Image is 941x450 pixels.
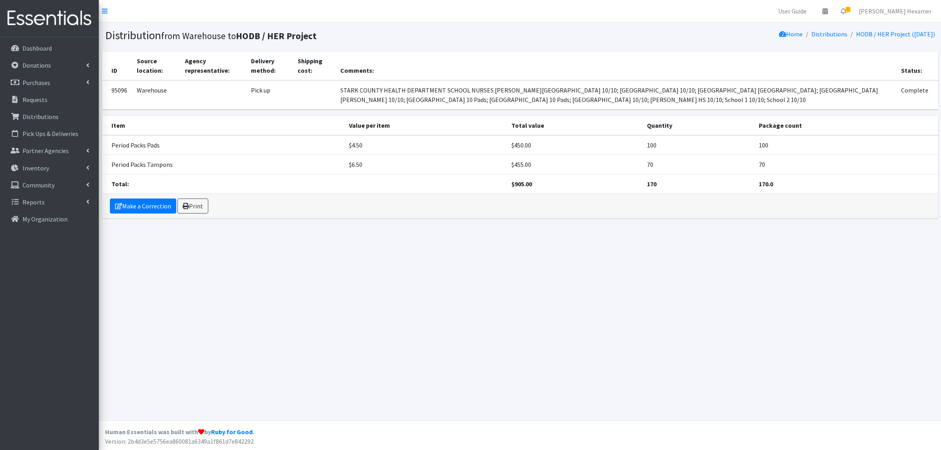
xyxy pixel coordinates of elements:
[759,180,773,188] strong: 170.0
[896,80,938,110] td: Complete
[3,143,96,159] a: Partner Agencies
[856,30,935,38] a: HODB / HER Project ([DATE])
[344,116,507,135] th: Value per item
[102,80,132,110] td: 95096
[23,44,52,52] p: Dashboard
[161,30,317,42] small: from Warehouse to
[132,80,181,110] td: Warehouse
[507,155,643,174] td: $455.00
[23,79,50,87] p: Purchases
[772,3,813,19] a: User Guide
[642,155,754,174] td: 70
[779,30,803,38] a: Home
[23,198,45,206] p: Reports
[642,135,754,155] td: 100
[834,3,852,19] a: 1
[511,180,532,188] strong: $905.00
[896,51,938,80] th: Status:
[105,437,254,445] span: Version: 2b4d3e5e5756ea860081a6349a1f861d7e842292
[3,75,96,91] a: Purchases
[23,164,49,172] p: Inventory
[23,130,78,138] p: Pick Ups & Deliveries
[754,155,938,174] td: 70
[246,51,293,80] th: Delivery method:
[811,30,847,38] a: Distributions
[845,7,850,12] span: 1
[3,160,96,176] a: Inventory
[102,155,344,174] td: Period Packs Tampons
[23,215,68,223] p: My Organization
[3,194,96,210] a: Reports
[852,3,938,19] a: [PERSON_NAME] Hexamer
[23,61,51,69] p: Donations
[111,180,129,188] strong: Total:
[3,109,96,125] a: Distributions
[105,28,517,42] h1: Distribution
[3,126,96,142] a: Pick Ups & Deliveries
[211,428,253,436] a: Ruby for Good
[236,30,317,42] b: HODB / HER Project
[3,92,96,108] a: Requests
[344,155,507,174] td: $6.50
[102,116,344,135] th: Item
[3,57,96,73] a: Donations
[336,51,897,80] th: Comments:
[642,116,754,135] th: Quantity
[507,116,643,135] th: Total value
[105,428,254,436] strong: Human Essentials was built with by .
[23,96,47,104] p: Requests
[110,199,176,214] a: Make a Correction
[23,147,69,155] p: Partner Agencies
[246,80,293,110] td: Pick up
[754,135,938,155] td: 100
[507,135,643,155] td: $450.00
[3,40,96,56] a: Dashboard
[132,51,181,80] th: Source location:
[23,181,55,189] p: Community
[647,180,656,188] strong: 170
[3,5,96,32] img: HumanEssentials
[3,211,96,227] a: My Organization
[180,51,246,80] th: Agency representative:
[336,80,897,110] td: STARK COUNTY HEALTH DEPARTMENT SCHOOL NURSES [PERSON_NAME][GEOGRAPHIC_DATA] 10/10; [GEOGRAPHIC_DA...
[23,113,58,121] p: Distributions
[344,135,507,155] td: $4.50
[3,177,96,193] a: Community
[102,135,344,155] td: Period Packs Pads
[177,199,208,214] a: Print
[293,51,336,80] th: Shipping cost:
[102,51,132,80] th: ID
[754,116,938,135] th: Package count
